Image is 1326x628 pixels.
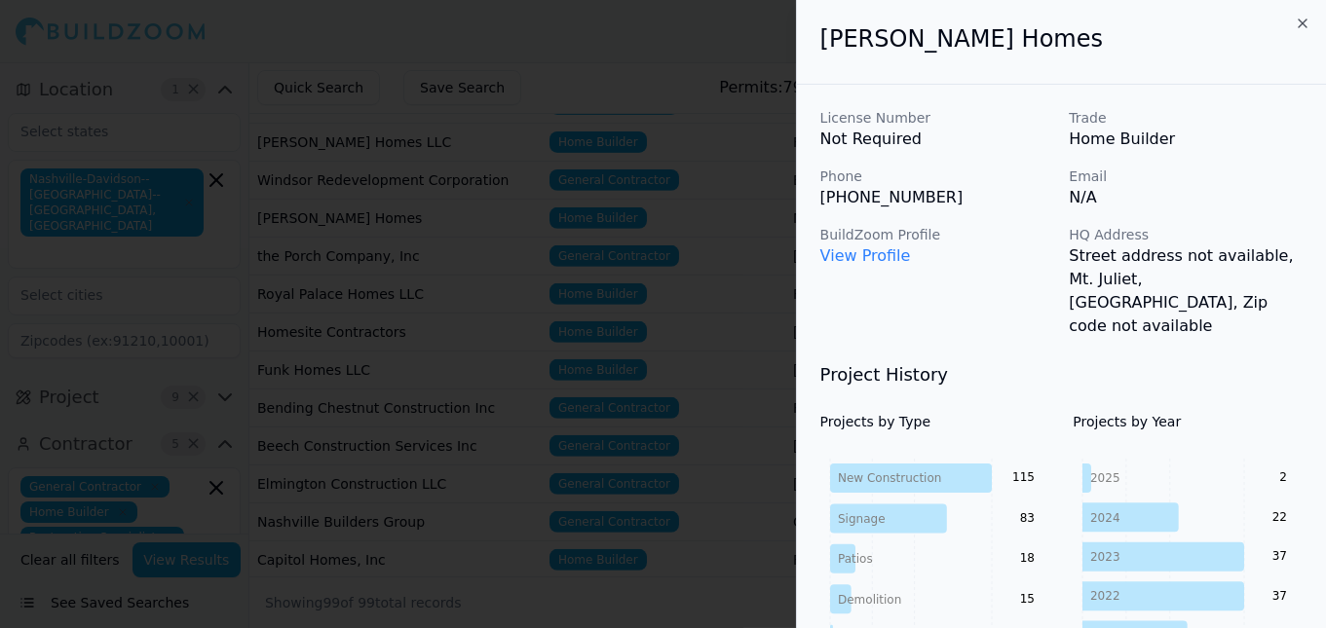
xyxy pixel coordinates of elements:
text: 18 [1019,551,1034,565]
p: N/A [1069,186,1303,209]
h4: Projects by Type [820,412,1050,431]
p: Phone [820,166,1054,186]
h4: Projects by Year [1073,412,1303,431]
tspan: 2025 [1090,471,1120,485]
tspan: New Construction [838,471,941,485]
p: HQ Address [1069,225,1303,244]
p: [PHONE_NUMBER] [820,186,1054,209]
tspan: Signage [838,512,886,526]
tspan: Patios [838,552,873,566]
text: 83 [1019,511,1034,525]
tspan: Demolition [838,593,901,607]
tspan: 2024 [1090,511,1120,525]
text: 37 [1272,589,1287,603]
tspan: 2022 [1090,589,1120,603]
h3: Project History [820,361,1303,388]
text: 22 [1272,510,1287,524]
text: 15 [1019,592,1034,606]
p: Trade [1069,108,1303,128]
p: BuildZoom Profile [820,225,1054,244]
p: License Number [820,108,1054,128]
a: View Profile [820,246,911,265]
text: 37 [1272,549,1287,563]
text: 115 [1012,471,1035,485]
p: Not Required [820,128,1054,151]
tspan: 2023 [1090,550,1120,564]
h2: [PERSON_NAME] Homes [820,23,1303,55]
text: 2 [1280,471,1288,485]
p: Email [1069,166,1303,186]
p: Home Builder [1069,128,1303,151]
p: Street address not available, Mt. Juliet, [GEOGRAPHIC_DATA], Zip code not available [1069,244,1303,338]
